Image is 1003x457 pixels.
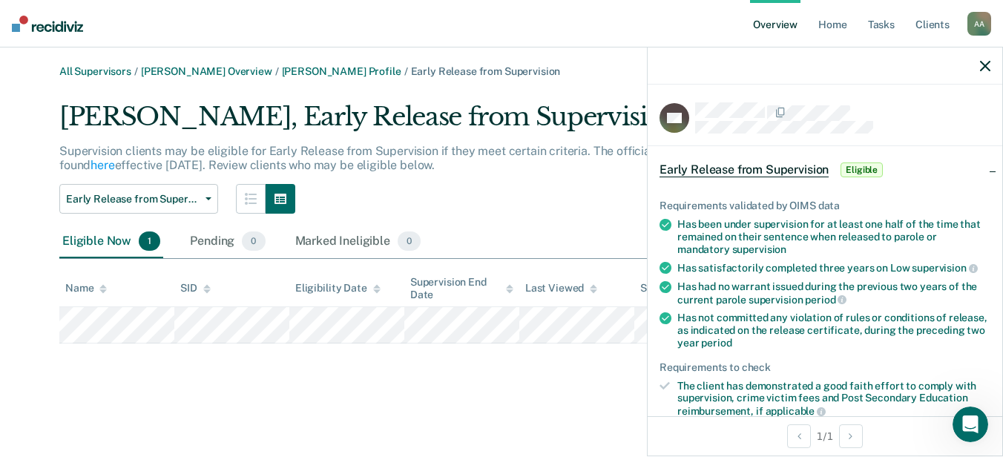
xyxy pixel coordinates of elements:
[411,65,561,77] span: Early Release from Supervision
[732,243,786,255] span: supervision
[59,144,753,172] p: Supervision clients may be eligible for Early Release from Supervision if they meet certain crite...
[59,65,131,77] a: All Supervisors
[787,424,811,448] button: Previous Opportunity
[59,102,812,144] div: [PERSON_NAME], Early Release from Supervision
[677,218,990,255] div: Has been under supervision for at least one half of the time that remained on their sentence when...
[525,282,597,295] div: Last Viewed
[660,200,990,212] div: Requirements validated by OIMS data
[272,65,282,77] span: /
[953,407,988,442] iframe: Intercom live chat
[91,158,114,172] a: here
[398,231,421,251] span: 0
[410,276,513,301] div: Supervision End Date
[65,282,107,295] div: Name
[841,162,883,177] span: Eligible
[282,65,401,77] a: [PERSON_NAME] Profile
[648,416,1002,456] div: 1 / 1
[912,262,977,274] span: supervision
[677,280,990,306] div: Has had no warrant issued during the previous two years of the current parole supervision
[292,226,424,258] div: Marked Ineligible
[648,146,1002,194] div: Early Release from SupervisionEligible
[677,261,990,274] div: Has satisfactorily completed three years on Low
[295,282,381,295] div: Eligibility Date
[131,65,141,77] span: /
[180,282,211,295] div: SID
[640,282,672,295] div: Status
[12,16,83,32] img: Recidiviz
[766,405,826,417] span: applicable
[677,380,990,418] div: The client has demonstrated a good faith effort to comply with supervision, crime victim fees and...
[660,162,829,177] span: Early Release from Supervision
[141,65,272,77] a: [PERSON_NAME] Overview
[967,12,991,36] div: A A
[677,312,990,349] div: Has not committed any violation of rules or conditions of release, as indicated on the release ce...
[187,226,268,258] div: Pending
[139,231,160,251] span: 1
[839,424,863,448] button: Next Opportunity
[59,226,163,258] div: Eligible Now
[805,294,846,306] span: period
[660,361,990,374] div: Requirements to check
[242,231,265,251] span: 0
[701,337,731,349] span: period
[66,193,200,206] span: Early Release from Supervision
[401,65,411,77] span: /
